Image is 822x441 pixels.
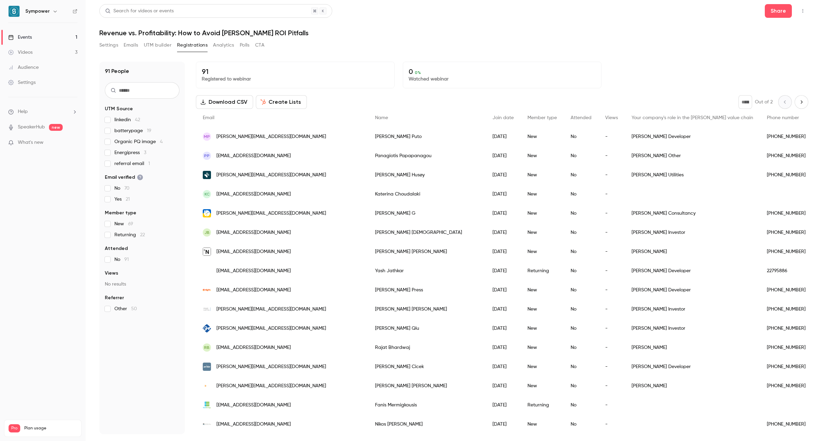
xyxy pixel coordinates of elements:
li: help-dropdown-opener [8,108,77,115]
button: Registrations [177,40,208,51]
div: Videos [8,49,33,56]
div: Rajat Bhardwaj [368,338,486,357]
img: Sympower [9,6,20,17]
button: Download CSV [196,95,253,109]
div: New [521,415,564,434]
div: No [564,376,598,395]
img: nordicsolar.eu [203,248,211,256]
span: RB [204,344,210,351]
div: [DATE] [486,185,521,204]
span: KC [204,191,210,197]
span: [PERSON_NAME][EMAIL_ADDRESS][DOMAIN_NAME] [216,382,326,390]
span: 19 [147,128,151,133]
span: Email verified [105,174,143,181]
div: [PHONE_NUMBER] [760,338,817,357]
div: New [521,338,564,357]
span: Organic PQ image [114,138,163,145]
span: batterypage [114,127,151,134]
span: referral email [114,160,150,167]
div: [PERSON_NAME] Developer [625,261,760,280]
img: detrasolar.com [203,209,211,217]
div: [PHONE_NUMBER] [760,146,817,165]
a: SpeakerHub [18,124,45,131]
h1: 91 People [105,67,129,75]
span: new [49,124,63,131]
span: [EMAIL_ADDRESS][DOMAIN_NAME] [216,152,291,160]
div: [DATE] [486,338,521,357]
div: New [521,280,564,300]
span: Name [375,115,388,120]
div: - [598,204,625,223]
span: Your company's role in the [PERSON_NAME] value chain [632,115,753,120]
div: [DATE] [486,204,521,223]
div: [PERSON_NAME] Developer [625,357,760,376]
iframe: Noticeable Trigger [69,140,77,146]
p: Registered to webinar [202,76,389,83]
div: [PERSON_NAME] Consultancy [625,204,760,223]
span: [EMAIL_ADDRESS][DOMAIN_NAME] [216,287,291,294]
section: facet-groups [105,105,179,312]
div: - [598,300,625,319]
p: Watched webinar [409,76,596,83]
img: enlightenergy.co.il [203,289,211,291]
div: - [598,319,625,338]
div: [DATE] [486,319,521,338]
div: Audience [8,64,39,71]
button: CTA [255,40,264,51]
img: cmc-europe.eu [203,324,211,332]
span: [EMAIL_ADDRESS][DOMAIN_NAME] [216,421,291,428]
div: New [521,357,564,376]
div: New [521,242,564,261]
div: [PHONE_NUMBER] [760,223,817,242]
div: New [521,223,564,242]
span: [EMAIL_ADDRESS][DOMAIN_NAME] [216,248,291,255]
img: elinorbatteries.com [203,385,211,387]
div: [PERSON_NAME] [PERSON_NAME] [368,376,486,395]
span: Help [18,108,28,115]
span: PP [204,153,210,159]
span: Pro [9,424,20,432]
span: Phone number [767,115,799,120]
p: 91 [202,67,389,76]
div: [DATE] [486,146,521,165]
div: No [564,261,598,280]
div: No [564,319,598,338]
span: Yes [114,196,130,203]
span: [EMAIL_ADDRESS][DOMAIN_NAME] [216,344,291,351]
span: 42 [135,117,140,122]
span: Member type [105,210,136,216]
span: Plan usage [24,426,77,431]
div: - [598,223,625,242]
div: [DATE] [486,357,521,376]
div: Katerina Choudalaki [368,185,486,204]
div: Settings [8,79,36,86]
div: [PERSON_NAME] Developer [625,280,760,300]
img: euroenergy.com [203,401,211,409]
div: [DATE] [486,242,521,261]
button: UTM builder [144,40,172,51]
span: New [114,220,133,227]
button: Create Lists [256,95,307,109]
div: - [598,280,625,300]
div: [DATE] [486,223,521,242]
div: - [598,376,625,395]
div: New [521,165,564,185]
span: [PERSON_NAME][EMAIL_ADDRESS][DOMAIN_NAME] [216,363,326,370]
span: Energipress [114,149,146,156]
div: [PHONE_NUMBER] [760,319,817,338]
div: [PHONE_NUMBER] [760,300,817,319]
div: [PHONE_NUMBER] [760,204,817,223]
span: [EMAIL_ADDRESS][DOMAIN_NAME] [216,191,291,198]
div: Search for videos or events [105,8,174,15]
span: [EMAIL_ADDRESS][DOMAIN_NAME] [216,402,291,409]
span: UTM Source [105,105,133,112]
div: No [564,242,598,261]
span: [PERSON_NAME][EMAIL_ADDRESS][DOMAIN_NAME] [216,325,326,332]
span: 4 [160,139,163,144]
div: - [598,338,625,357]
div: New [521,127,564,146]
div: [PERSON_NAME] [625,338,760,357]
div: [PERSON_NAME] Investor [625,319,760,338]
div: [PHONE_NUMBER] [760,165,817,185]
div: - [598,127,625,146]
